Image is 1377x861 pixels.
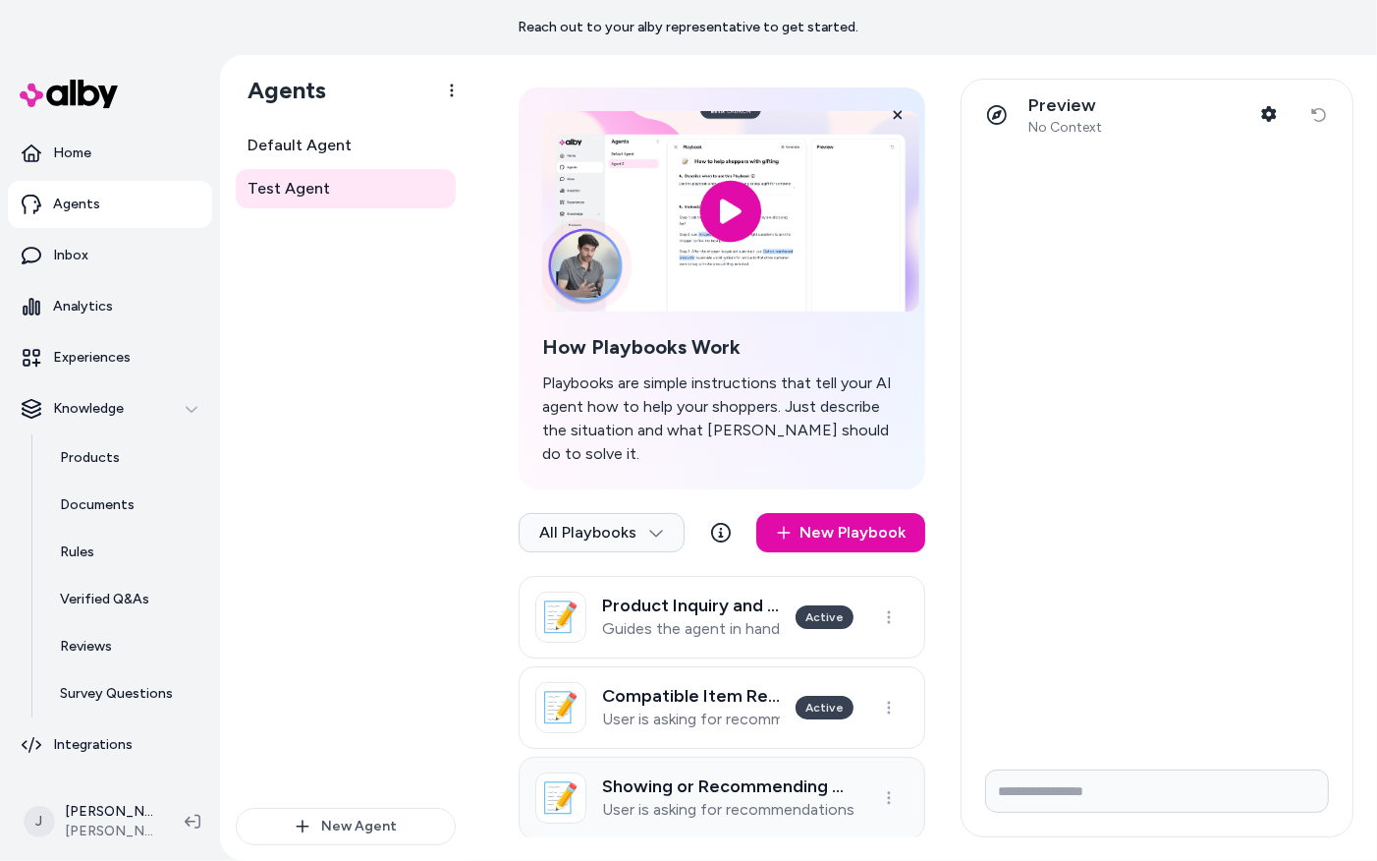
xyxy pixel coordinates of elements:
a: Survey Questions [40,670,212,717]
p: Playbooks are simple instructions that tell your AI agent how to help your shoppers. Just describ... [542,372,902,466]
h2: How Playbooks Work [542,335,902,360]
p: Guides the agent in handling customer requests for specific products, recommendations, comparison... [602,619,780,639]
a: Experiences [8,334,212,381]
button: New Agent [236,808,456,845]
p: Experiences [53,348,131,368]
p: Rules [60,543,94,562]
span: All Playbooks [539,523,664,543]
a: Products [40,434,212,482]
a: Reviews [40,623,212,670]
p: User is asking for recommendations on what item to purchase or is specifically asking about compa... [602,710,780,729]
span: Test Agent [248,177,330,201]
p: Survey Questions [60,684,173,704]
a: 📝Product Inquiry and Recommendation WorkflowGuides the agent in handling customer requests for sp... [519,576,925,659]
p: Documents [60,495,135,515]
button: Knowledge [8,385,212,432]
a: 📝Showing or Recommending Compatible ItemsUser is asking for recommendations on what item to purch... [519,757,925,839]
a: Home [8,130,212,177]
a: Analytics [8,283,212,330]
p: Agents [53,195,100,214]
button: All Playbooks [519,513,685,552]
h3: Product Inquiry and Recommendation Workflow [602,596,780,615]
p: Verified Q&As [60,590,149,609]
a: 📝Compatible Item RecommendationUser is asking for recommendations on what item to purchase or is ... [519,666,925,749]
span: No Context [1028,119,1102,137]
a: Integrations [8,721,212,769]
a: New Playbook [756,513,925,552]
input: Write your prompt here [985,770,1329,813]
p: Home [53,143,91,163]
span: Default Agent [248,134,352,157]
a: Agents [8,181,212,228]
div: 📝 [535,773,586,824]
p: [PERSON_NAME] [65,802,153,822]
a: Inbox [8,232,212,279]
p: Reviews [60,637,112,657]
p: Products [60,448,120,468]
h1: Agents [232,76,326,105]
a: Default Agent [236,126,456,165]
h3: Showing or Recommending Compatible Items [602,776,854,796]
div: 📝 [535,682,586,733]
p: Reach out to your alby representative to get started. [519,18,859,37]
h3: Compatible Item Recommendation [602,686,780,706]
p: Knowledge [53,399,124,419]
p: Inbox [53,246,88,265]
p: Analytics [53,297,113,316]
div: Active [796,605,854,629]
div: 📝 [535,592,586,643]
p: User is asking for recommendations on what item to purchase or is specifically asking about compa... [602,800,854,820]
img: alby Logo [20,80,118,108]
p: Preview [1028,94,1102,117]
span: J [24,806,55,837]
a: Documents [40,482,212,529]
div: Active [796,696,854,719]
a: Verified Q&As [40,576,212,623]
span: [PERSON_NAME] Prod [65,822,153,841]
a: Rules [40,529,212,576]
button: J[PERSON_NAME][PERSON_NAME] Prod [12,790,169,853]
a: Test Agent [236,169,456,208]
p: Integrations [53,735,133,755]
